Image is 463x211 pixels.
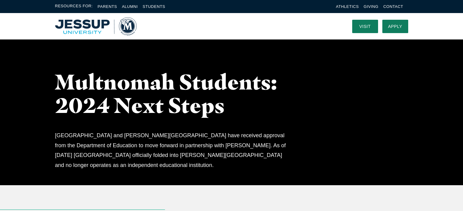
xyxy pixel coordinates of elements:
[55,3,93,10] span: Resources For:
[336,4,359,9] a: Athletics
[55,17,137,36] img: Multnomah University Logo
[382,20,408,33] a: Apply
[143,4,165,9] a: Students
[352,20,378,33] a: Visit
[383,4,403,9] a: Contact
[55,17,137,36] a: Home
[364,4,379,9] a: Giving
[122,4,138,9] a: Alumni
[98,4,117,9] a: Parents
[55,131,290,170] p: [GEOGRAPHIC_DATA] and [PERSON_NAME][GEOGRAPHIC_DATA] have received approval from the Department o...
[55,70,302,117] h1: Multnomah Students: 2024 Next Steps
